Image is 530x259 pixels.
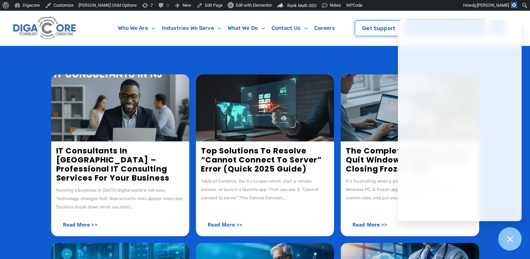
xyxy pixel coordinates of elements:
a: Top Solutions to Resolve “Cannot Connect to Server” Error (Quick 2025 Guide) [201,145,322,174]
span: [PERSON_NAME] [477,3,509,8]
a: Read More >> [56,218,104,231]
iframe: Chatgenie Messenger [398,20,522,221]
span: Rank Math SEO [287,3,317,8]
a: Industries We Serve [158,20,224,36]
a: Read More >> [346,218,394,231]
div: Running a business in [DATE] digital world is not easy. Technology changes fast. New security ris... [56,186,184,211]
a: IT Consultants in [GEOGRAPHIC_DATA] – Professional IT Consulting Services for Your Business [56,145,170,183]
img: Digacore logo 1 [11,14,78,42]
img: Cannot Connect to Server Error [196,74,334,141]
a: Who We Are [115,20,158,36]
img: IT Consultants in NJ [51,74,189,141]
a: Read More >> [201,218,249,231]
div: It’s frustrating when a program refuses to close on your Windows PC. A frozen app can stop your w... [346,177,474,202]
a: Contact Us [268,20,311,36]
a: The Complete Guide to Force Quit Windows: Easy Fixes for Closing Frozen Apps [346,145,471,174]
div: Table of Contents You try to open email, start a remote session, or launch a favorite app. Then y... [201,177,329,202]
img: Force Quit Apps on Windows [341,74,479,141]
a: Careers [311,20,338,36]
span: Get Support [362,26,395,31]
span: Edit with Elementor [236,3,272,8]
a: What We Do [224,20,268,36]
nav: Menu [106,20,347,36]
a: Get Support [355,20,402,36]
